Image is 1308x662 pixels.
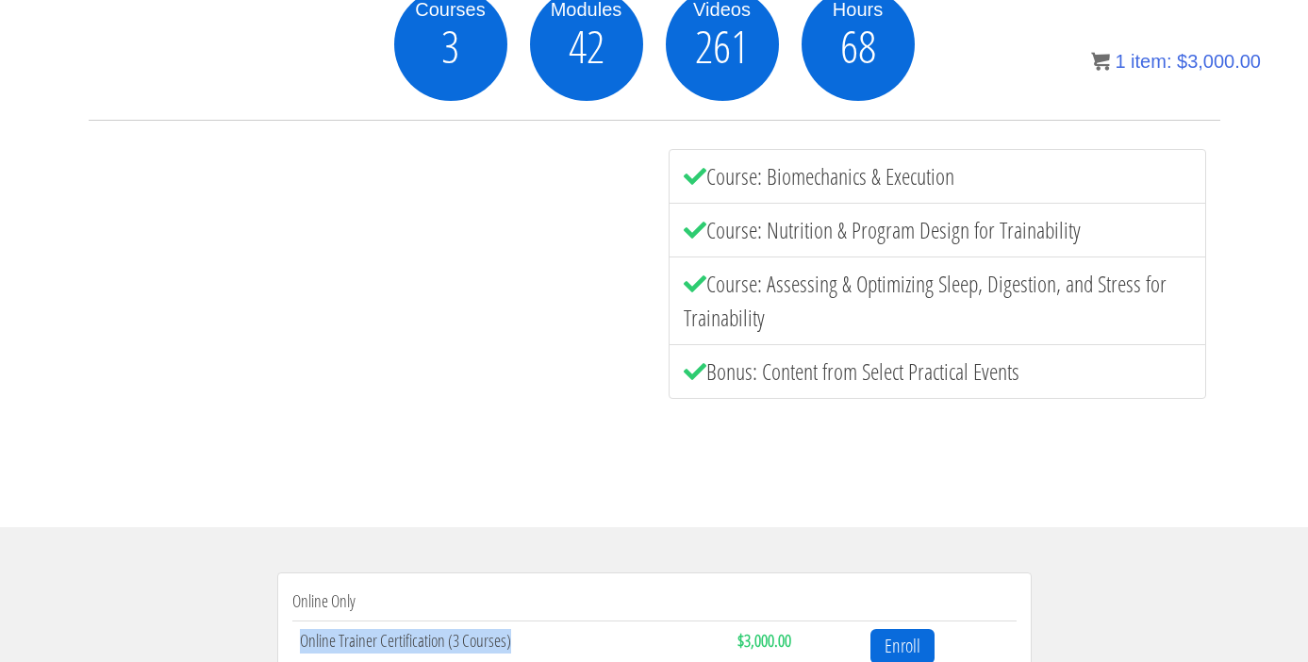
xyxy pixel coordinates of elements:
li: Course: Biomechanics & Execution [669,149,1206,204]
h4: Online Only [292,592,1017,611]
span: $ [1177,51,1187,72]
img: icon11.png [1091,52,1110,71]
li: Course: Assessing & Optimizing Sleep, Digestion, and Stress for Trainability [669,257,1206,345]
strong: $3,000.00 [737,629,791,652]
span: 1 [1115,51,1125,72]
span: item: [1131,51,1171,72]
span: 42 [569,24,604,69]
span: 3 [441,24,459,69]
span: 68 [840,24,876,69]
span: 261 [695,24,749,69]
li: Bonus: Content from Select Practical Events [669,344,1206,399]
bdi: 3,000.00 [1177,51,1261,72]
li: Course: Nutrition & Program Design for Trainability [669,203,1206,257]
a: 1 item: $3,000.00 [1091,51,1261,72]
